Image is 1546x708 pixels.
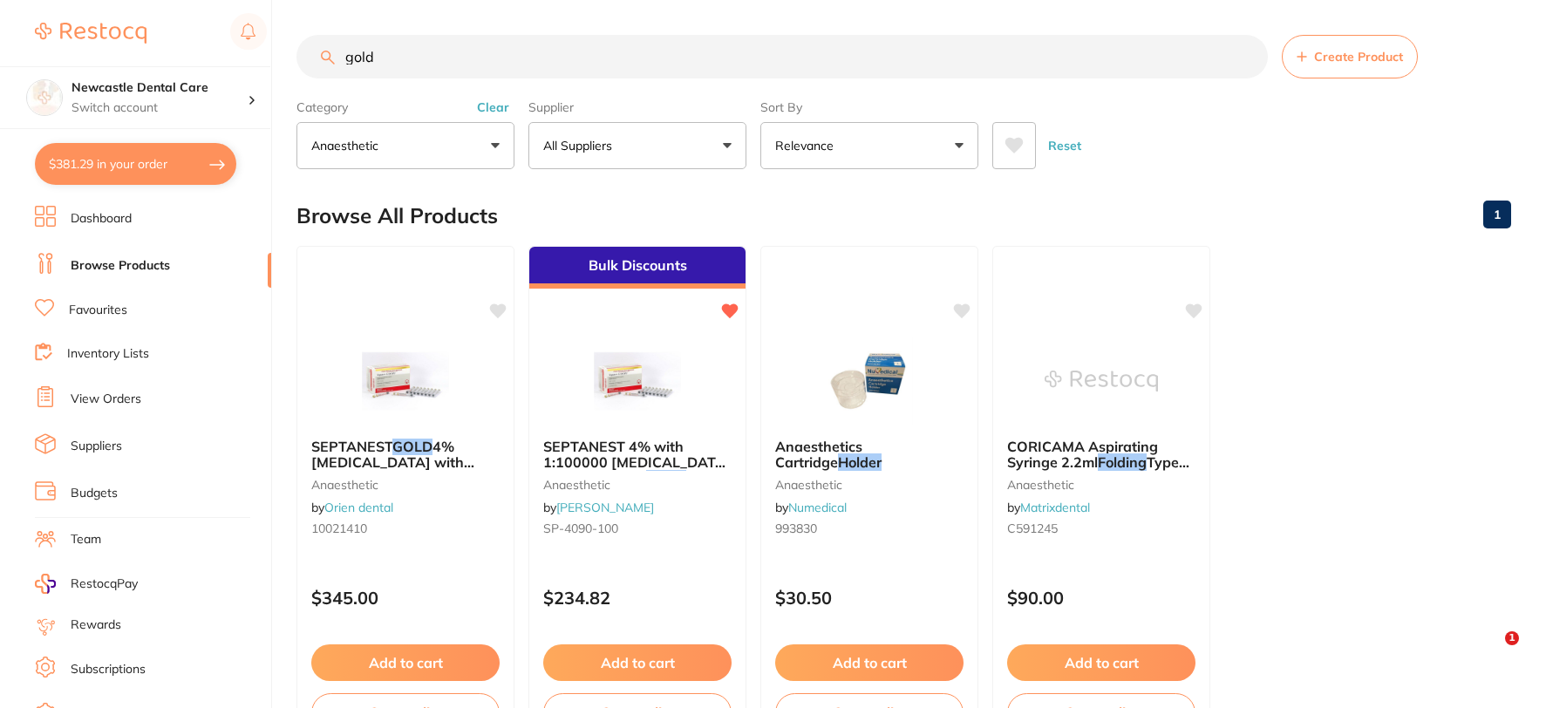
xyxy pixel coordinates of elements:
[311,137,385,154] p: anaesthetic
[296,204,498,228] h2: Browse All Products
[35,574,56,594] img: RestocqPay
[543,521,618,536] span: SP-4090-100
[71,485,118,502] a: Budgets
[1020,500,1090,515] a: Matrixdental
[324,500,393,515] a: Orien dental
[813,337,926,425] img: Anaesthetics Cartridge Holder
[72,99,248,117] p: Switch account
[1469,631,1511,673] iframe: Intercom live chat
[775,439,964,471] b: Anaesthetics Cartridge Holder
[311,644,500,681] button: Add to cart
[71,438,122,455] a: Suppliers
[296,122,514,169] button: anaesthetic
[775,500,847,515] span: by
[35,13,146,53] a: Restocq Logo
[1098,453,1147,471] em: Folding
[71,391,141,408] a: View Orders
[349,337,462,425] img: SEPTANEST GOLD 4% Articaine with 1:100000 Adrenalin 2.2ml, Box of 100
[556,500,654,515] a: [PERSON_NAME]
[775,644,964,681] button: Add to cart
[392,438,432,455] em: GOLD
[646,470,686,487] em: GOLD
[1483,197,1511,232] a: 1
[775,521,817,536] span: 993830
[1043,122,1086,169] button: Reset
[788,500,847,515] a: Numedical
[543,438,731,487] span: SEPTANEST 4% with 1:100000 [MEDICAL_DATA] 2.2ml 2xBox 50
[1007,500,1090,515] span: by
[296,99,514,115] label: Category
[1007,438,1158,471] span: CORICAMA Aspirating Syringe 2.2ml
[311,438,392,455] span: SEPTANEST
[528,99,746,115] label: Supplier
[529,247,746,289] div: Bulk Discounts
[27,80,62,115] img: Newcastle Dental Care
[69,302,127,319] a: Favourites
[311,500,393,515] span: by
[1505,631,1519,645] span: 1
[1007,521,1058,536] span: C591245
[1007,439,1195,471] b: CORICAMA Aspirating Syringe 2.2ml Folding Type EU/AM
[71,531,101,548] a: Team
[528,122,746,169] button: All Suppliers
[35,143,236,185] button: $381.29 in your order
[71,257,170,275] a: Browse Products
[311,478,500,492] small: anaesthetic
[67,345,149,363] a: Inventory Lists
[1007,644,1195,681] button: Add to cart
[543,478,732,492] small: anaesthetic
[1314,50,1403,64] span: Create Product
[1007,588,1195,608] p: $90.00
[775,137,841,154] p: Relevance
[543,500,654,515] span: by
[543,588,732,608] p: $234.82
[760,99,978,115] label: Sort By
[1007,453,1189,487] span: Type EU/AM
[296,35,1268,78] input: Search Products
[581,337,694,425] img: SEPTANEST 4% with 1:100000 adrenalin 2.2ml 2xBox 50 GOLD
[1045,337,1158,425] img: CORICAMA Aspirating Syringe 2.2ml Folding Type EU/AM
[71,210,132,228] a: Dashboard
[760,122,978,169] button: Relevance
[35,23,146,44] img: Restocq Logo
[71,616,121,634] a: Rewards
[311,439,500,471] b: SEPTANEST GOLD 4% Articaine with 1:100000 Adrenalin 2.2ml, Box of 100
[472,99,514,115] button: Clear
[1282,35,1418,78] button: Create Product
[1007,478,1195,492] small: anaesthetic
[775,438,862,471] span: Anaesthetics Cartridge
[543,137,619,154] p: All Suppliers
[543,644,732,681] button: Add to cart
[311,438,499,503] span: 4% [MEDICAL_DATA] with 1:100000 [MEDICAL_DATA] 2.2ml, Box of 100
[838,453,882,471] em: Holder
[311,521,367,536] span: 10021410
[72,79,248,97] h4: Newcastle Dental Care
[35,574,138,594] a: RestocqPay
[775,478,964,492] small: anaesthetic
[71,575,138,593] span: RestocqPay
[775,588,964,608] p: $30.50
[543,439,732,471] b: SEPTANEST 4% with 1:100000 adrenalin 2.2ml 2xBox 50 GOLD
[311,588,500,608] p: $345.00
[71,661,146,678] a: Subscriptions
